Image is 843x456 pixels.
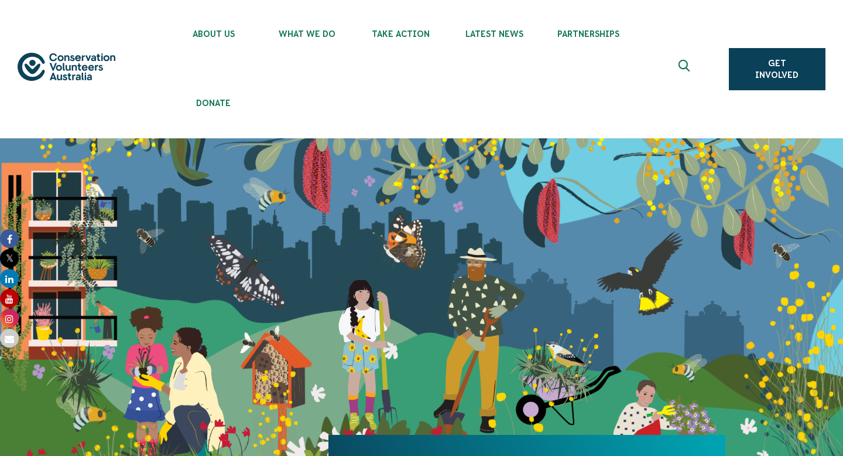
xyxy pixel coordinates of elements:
span: Expand search box [678,60,693,79]
span: What We Do [261,29,354,39]
span: Latest News [448,29,542,39]
span: About Us [167,29,261,39]
span: Take Action [354,29,448,39]
a: Get Involved [729,48,825,90]
span: Donate [167,98,261,108]
button: Expand search box Close search box [671,55,700,83]
span: Partnerships [542,29,635,39]
img: logo.svg [18,53,115,81]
